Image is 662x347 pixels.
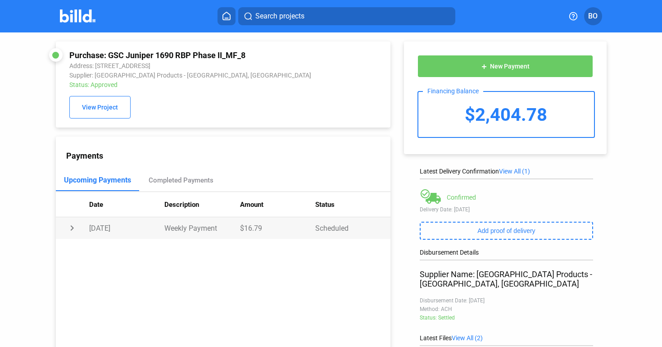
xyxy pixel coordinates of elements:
div: Address: [STREET_ADDRESS] [69,62,316,69]
th: Date [89,192,164,217]
div: Completed Payments [149,176,213,184]
div: Latest Files [420,334,593,342]
th: Amount [240,192,315,217]
div: Disbursement Date: [DATE] [420,297,593,304]
span: View All (2) [452,334,483,342]
div: Supplier: [GEOGRAPHIC_DATA] Products - [GEOGRAPHIC_DATA], [GEOGRAPHIC_DATA] [69,72,316,79]
div: Confirmed [447,194,476,201]
img: Billd Company Logo [60,9,95,23]
div: $2,404.78 [418,92,594,137]
div: Disbursement Details [420,249,593,256]
span: BO [588,11,598,22]
div: Status: Settled [420,315,593,321]
div: Status: Approved [69,81,316,88]
button: Search projects [238,7,455,25]
span: New Payment [490,63,530,70]
div: Delivery Date: [DATE] [420,206,593,213]
button: View Project [69,96,131,119]
button: BO [584,7,602,25]
td: Scheduled [315,217,390,239]
th: Status [315,192,390,217]
div: Method: ACH [420,306,593,312]
div: Supplier Name: [GEOGRAPHIC_DATA] Products - [GEOGRAPHIC_DATA], [GEOGRAPHIC_DATA] [420,269,593,288]
span: Add proof of delivery [477,227,535,234]
div: Latest Delivery Confirmation [420,168,593,175]
button: New Payment [417,55,593,78]
span: View All (1) [499,168,530,175]
mat-icon: add [481,63,488,70]
div: Purchase: GSC Juniper 1690 RBP Phase II_MF_8 [69,50,316,60]
td: Weekly Payment [164,217,240,239]
th: Description [164,192,240,217]
div: Upcoming Payments [64,176,131,184]
td: [DATE] [89,217,164,239]
span: Search projects [255,11,304,22]
div: Payments [66,151,391,160]
span: View Project [82,104,118,111]
div: Financing Balance [423,87,483,95]
button: Add proof of delivery [420,222,593,240]
td: $16.79 [240,217,315,239]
